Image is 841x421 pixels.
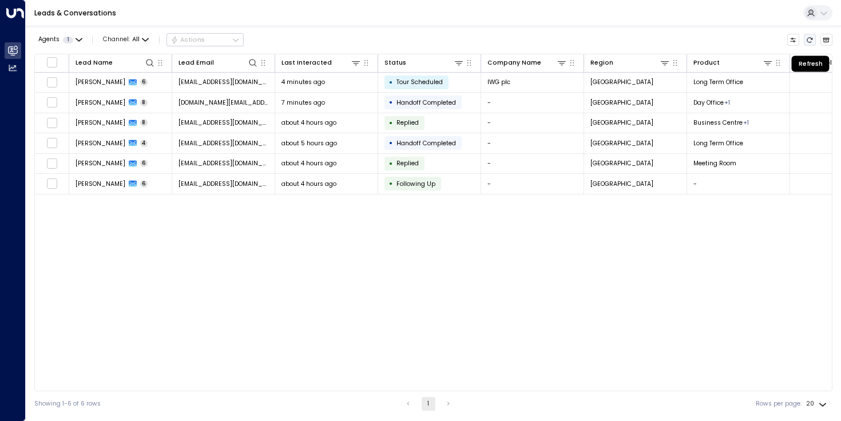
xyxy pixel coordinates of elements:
[76,98,125,107] span: Daniela Guimarães
[140,140,148,147] span: 4
[481,154,584,174] td: -
[140,99,148,106] span: 8
[590,57,671,68] div: Region
[178,180,269,188] span: 100alison001@gmail.com
[396,180,435,188] span: Following Up
[756,399,802,408] label: Rows per page:
[170,36,205,44] div: Actions
[693,118,743,127] span: Business Centre
[693,78,743,86] span: Long Term Office
[281,139,337,148] span: about 5 hours ago
[787,34,800,46] button: Customize
[389,75,393,90] div: •
[389,116,393,130] div: •
[178,139,269,148] span: nicsubram13@gmail.com
[396,98,456,107] span: Handoff Completed
[140,119,148,126] span: 8
[487,78,510,86] span: IWG plc
[34,399,101,408] div: Showing 1-6 of 6 rows
[693,139,743,148] span: Long Term Office
[804,34,816,46] span: Refresh
[281,57,362,68] div: Last Interacted
[46,77,57,88] span: Toggle select row
[590,58,613,68] div: Region
[46,57,57,67] span: Toggle select all
[384,58,406,68] div: Status
[281,78,325,86] span: 4 minutes ago
[46,97,57,108] span: Toggle select row
[76,180,125,188] span: Alison LISON
[487,57,568,68] div: Company Name
[178,78,269,86] span: aallcc@hotmail.co.uk
[481,133,584,153] td: -
[140,160,148,167] span: 6
[422,397,435,411] button: page 1
[389,136,393,150] div: •
[687,174,790,194] td: -
[590,78,653,86] span: Manchester
[76,78,125,86] span: Abbie Callaghan
[389,156,393,171] div: •
[281,98,325,107] span: 7 minutes ago
[693,98,724,107] span: Day Office
[76,118,125,127] span: Nick
[76,57,156,68] div: Lead Name
[281,58,332,68] div: Last Interacted
[792,56,830,72] div: Refresh
[76,139,125,148] span: Nick
[46,158,57,169] span: Toggle select row
[590,139,653,148] span: Paris
[384,57,465,68] div: Status
[401,397,456,411] nav: pagination navigation
[590,159,653,168] span: London
[487,58,541,68] div: Company Name
[46,117,57,128] span: Toggle select row
[178,57,259,68] div: Lead Email
[396,139,456,148] span: Handoff Completed
[743,118,749,127] div: Long Term Office
[140,180,148,188] span: 6
[396,159,419,168] span: Replied
[590,180,653,188] span: Johannesburg
[178,58,214,68] div: Lead Email
[820,34,833,46] button: Archived Leads
[693,159,736,168] span: Meeting Room
[46,178,57,189] span: Toggle select row
[481,174,584,194] td: -
[76,58,113,68] div: Lead Name
[178,159,269,168] span: ajmenton8@gmail.com
[34,34,85,46] button: Agents1
[389,95,393,110] div: •
[166,33,244,47] button: Actions
[100,34,152,46] span: Channel:
[132,36,140,43] span: All
[693,58,720,68] div: Product
[281,159,336,168] span: about 4 hours ago
[34,8,116,18] a: Leads & Conversations
[178,118,269,127] span: nicsubram13@gmail.com
[396,78,443,86] span: Tour Scheduled
[100,34,152,46] button: Channel:All
[281,118,336,127] span: about 4 hours ago
[166,33,244,47] div: Button group with a nested menu
[46,138,57,149] span: Toggle select row
[63,37,73,43] span: 1
[693,57,773,68] div: Product
[281,180,336,188] span: about 4 hours ago
[140,78,148,86] span: 6
[178,98,269,107] span: danielamirraguimaraes.prof@gmail.com
[481,113,584,133] td: -
[724,98,730,107] div: Workstation
[389,176,393,191] div: •
[481,93,584,113] td: -
[590,98,653,107] span: Prague
[806,397,829,411] div: 20
[38,37,59,43] span: Agents
[396,118,419,127] span: Replied
[76,159,125,168] span: AJ L
[590,118,653,127] span: Milan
